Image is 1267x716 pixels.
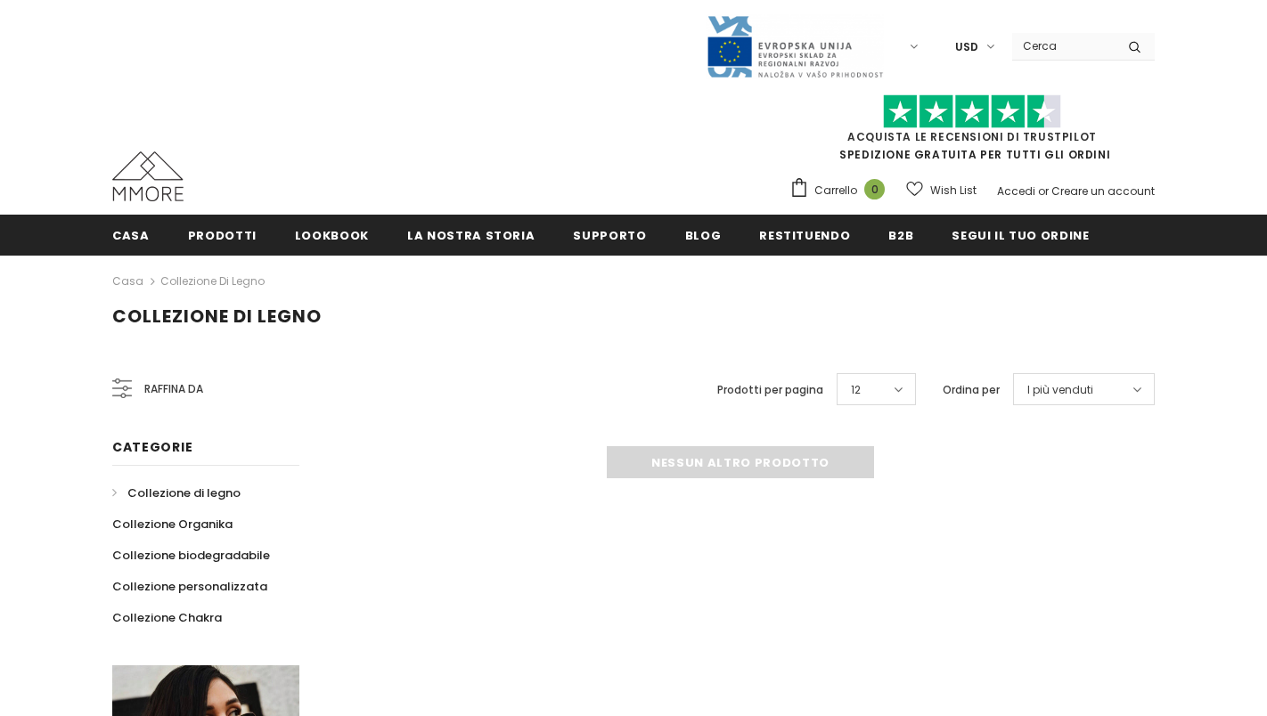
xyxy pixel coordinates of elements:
[955,38,978,56] span: USD
[112,227,150,244] span: Casa
[127,484,241,501] span: Collezione di legno
[997,183,1035,199] a: Accedi
[883,94,1061,129] img: Fidati di Pilot Stars
[295,215,369,255] a: Lookbook
[573,227,646,244] span: supporto
[759,227,850,244] span: Restituendo
[685,227,722,244] span: Blog
[112,438,192,456] span: Categorie
[759,215,850,255] a: Restituendo
[112,609,222,626] span: Collezione Chakra
[1051,183,1155,199] a: Creare un account
[851,381,861,399] span: 12
[112,477,241,509] a: Collezione di legno
[112,602,222,633] a: Collezione Chakra
[906,175,977,206] a: Wish List
[144,379,203,399] span: Raffina da
[943,381,1000,399] label: Ordina per
[847,129,1097,144] a: Acquista le recensioni di TrustPilot
[112,271,143,292] a: Casa
[1038,183,1049,199] span: or
[952,215,1089,255] a: Segui il tuo ordine
[112,571,267,602] a: Collezione personalizzata
[112,304,322,329] span: Collezione di legno
[112,547,270,564] span: Collezione biodegradabile
[112,516,233,533] span: Collezione Organika
[706,38,884,53] a: Javni Razpis
[112,540,270,571] a: Collezione biodegradabile
[160,273,265,289] a: Collezione di legno
[573,215,646,255] a: supporto
[407,215,535,255] a: La nostra storia
[814,182,857,199] span: Carrello
[789,177,894,204] a: Carrello 0
[112,151,184,201] img: Casi MMORE
[112,578,267,595] span: Collezione personalizzata
[295,227,369,244] span: Lookbook
[888,227,913,244] span: B2B
[112,215,150,255] a: Casa
[685,215,722,255] a: Blog
[1012,33,1115,59] input: Search Site
[407,227,535,244] span: La nostra storia
[789,102,1155,162] span: SPEDIZIONE GRATUITA PER TUTTI GLI ORDINI
[888,215,913,255] a: B2B
[112,509,233,540] a: Collezione Organika
[1027,381,1093,399] span: I più venduti
[952,227,1089,244] span: Segui il tuo ordine
[706,14,884,79] img: Javni Razpis
[717,381,823,399] label: Prodotti per pagina
[188,215,257,255] a: Prodotti
[188,227,257,244] span: Prodotti
[930,182,977,199] span: Wish List
[864,179,885,199] span: 0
